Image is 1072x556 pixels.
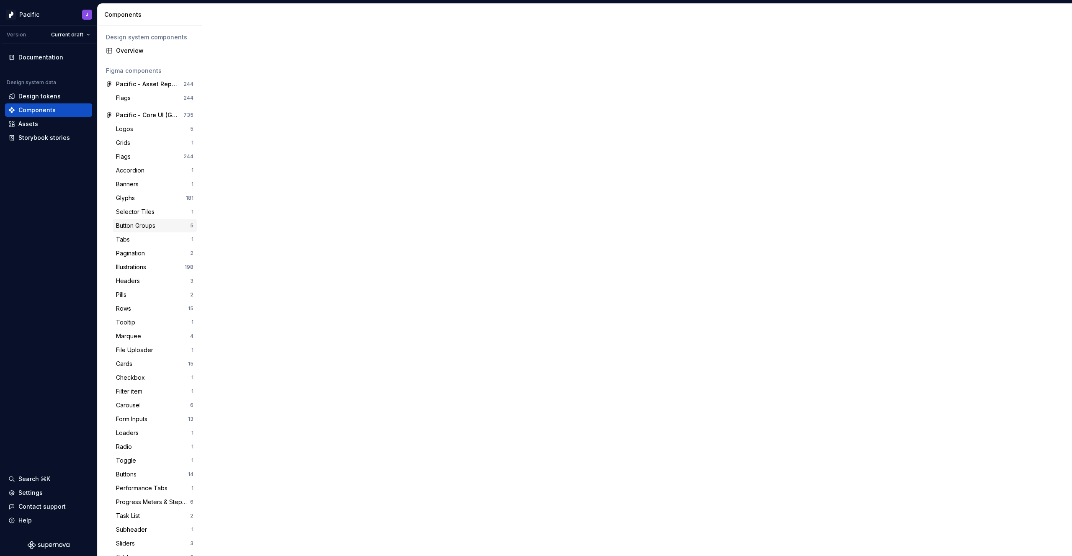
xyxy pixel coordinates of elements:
div: 198 [185,264,193,270]
button: Current draft [47,29,94,41]
a: File Uploader1 [113,343,197,357]
div: Button Groups [116,221,159,230]
div: Logos [116,125,137,133]
a: Pagination2 [113,247,197,260]
a: Task List2 [113,509,197,523]
div: Figma components [106,67,193,75]
a: Components [5,103,92,117]
div: Sliders [116,539,138,548]
div: Pacific - Asset Repository (Flags) [116,80,178,88]
div: Loaders [116,429,142,437]
div: Illustrations [116,263,149,271]
div: Assets [18,120,38,128]
div: Documentation [18,53,63,62]
div: J [86,11,88,18]
svg: Supernova Logo [28,541,70,549]
div: 15 [188,360,193,367]
div: Carousel [116,401,144,409]
div: Design system data [7,79,56,86]
button: Search ⌘K [5,472,92,486]
div: Settings [18,489,43,497]
div: Pacific - Core UI (Global) [116,111,178,119]
a: Banners1 [113,178,197,191]
div: Pagination [116,249,148,257]
a: Pills2 [113,288,197,301]
div: Radio [116,443,135,451]
div: Design tokens [18,92,61,100]
a: Rows15 [113,302,197,315]
a: Toggle1 [113,454,197,467]
a: Grids1 [113,136,197,149]
button: PacificJ [2,5,95,23]
a: Documentation [5,51,92,64]
div: 4 [190,333,193,340]
div: Components [104,10,198,19]
div: 1 [191,208,193,215]
img: 8d0dbd7b-a897-4c39-8ca0-62fbda938e11.png [6,10,16,20]
a: Selector Tiles1 [113,205,197,219]
a: Radio1 [113,440,197,453]
div: Banners [116,180,142,188]
div: Form Inputs [116,415,151,423]
a: Buttons14 [113,468,197,481]
button: Contact support [5,500,92,513]
div: 6 [190,499,193,505]
div: 13 [188,416,193,422]
div: Glyphs [116,194,138,202]
div: 1 [191,388,193,395]
div: 3 [190,278,193,284]
div: Rows [116,304,134,313]
div: 1 [191,347,193,353]
div: 735 [183,112,193,118]
a: Tabs1 [113,233,197,246]
a: Pacific - Core UI (Global)735 [103,108,197,122]
div: Storybook stories [18,134,70,142]
div: 2 [190,250,193,257]
a: Cards15 [113,357,197,371]
div: 6 [190,402,193,409]
a: Tooltip1 [113,316,197,329]
a: Button Groups5 [113,219,197,232]
div: Tooltip [116,318,139,327]
a: Performance Tabs1 [113,481,197,495]
div: 244 [183,95,193,101]
div: Components [18,106,56,114]
a: Illustrations198 [113,260,197,274]
div: Tabs [116,235,133,244]
div: 244 [183,153,193,160]
a: Subheader1 [113,523,197,536]
div: 1 [191,319,193,326]
div: Accordion [116,166,148,175]
div: 1 [191,526,193,533]
div: Flags [116,94,134,102]
div: Cards [116,360,136,368]
div: Buttons [116,470,140,479]
div: Task List [116,512,143,520]
a: Design tokens [5,90,92,103]
div: Toggle [116,456,139,465]
a: Loaders1 [113,426,197,440]
div: Progress Meters & Steppers [116,498,190,506]
div: 3 [190,540,193,547]
div: Pacific [19,10,39,19]
div: 5 [190,126,193,132]
div: 1 [191,167,193,174]
div: 14 [188,471,193,478]
div: Checkbox [116,373,148,382]
div: 1 [191,236,193,243]
a: Assets [5,117,92,131]
div: 181 [186,195,193,201]
div: Pills [116,291,130,299]
div: 1 [191,457,193,464]
div: 1 [191,485,193,492]
div: 15 [188,305,193,312]
div: Grids [116,139,134,147]
a: Storybook stories [5,131,92,144]
div: Design system components [106,33,193,41]
a: Form Inputs13 [113,412,197,426]
div: Version [7,31,26,38]
a: Headers3 [113,274,197,288]
div: Search ⌘K [18,475,50,483]
a: Progress Meters & Steppers6 [113,495,197,509]
a: Logos5 [113,122,197,136]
